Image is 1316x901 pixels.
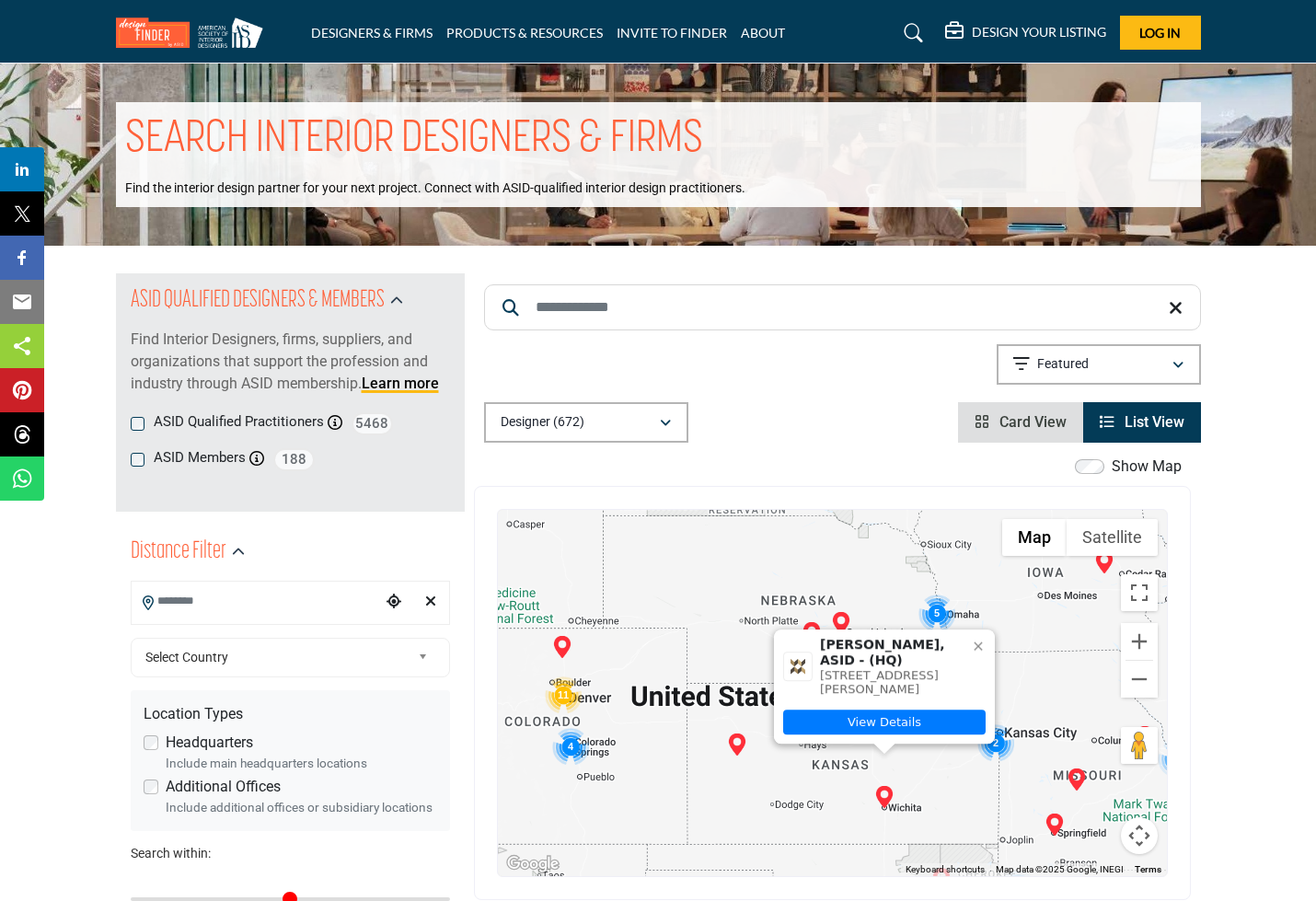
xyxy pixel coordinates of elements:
[352,412,393,435] span: 5468
[125,111,703,168] h1: SEARCH INTERIOR DESIGNERS & FIRMS
[801,622,823,644] div: Rebecca Hermance, ASID Allied (HQ)
[131,284,385,318] h2: ASID QUALIFIED DESIGNERS & MEMBERS
[1121,661,1158,698] button: Zoom out
[958,402,1083,443] li: Card View
[784,653,812,680] img: Wendy Mayes, ASID
[1121,817,1158,854] button: Map camera controls
[131,844,450,863] div: Search within:
[131,453,144,467] input: ASID Members checkbox
[1158,740,1195,777] div: Cluster of 4 locations (4 HQ, 0 Branches) Click to view companies
[997,344,1201,385] button: Featured
[617,25,727,40] a: INVITE TO FINDER
[273,448,315,471] span: 188
[551,636,573,658] div: Stephanie Clemons, ASID Fellow (HQ)
[166,754,437,772] div: Include main headquarters locations
[1037,355,1089,374] p: Featured
[1093,551,1115,573] div: Christy Hodnefield (HQ)
[999,413,1067,431] span: Card View
[906,863,985,876] button: Keyboard shortcuts
[1066,768,1088,791] div: Rebecca Peters (HQ)
[975,413,1067,431] a: View Card
[1044,814,1066,836] div: Joyce Buxton (HQ)
[996,864,1124,874] span: Map data ©2025 Google, INEGI
[545,676,582,713] div: Cluster of 11 locations (11 HQ, 0 Branches) Click to view companies
[131,536,226,569] h2: Distance Filter
[145,646,410,668] span: Select Country
[726,734,748,756] div: Karla Spencer, ASID Allied (HQ)
[1121,574,1158,611] button: Toggle fullscreen view
[132,583,380,619] input: Search Location
[830,612,852,634] div: Katharine Mayer (HQ)
[1134,726,1156,748] div: Laura Wortham, ASID (HQ)
[1067,519,1158,556] button: Show satellite imagery
[873,786,895,808] div: Wendy Mayes, ASID (HQ)
[918,595,955,631] div: Cluster of 5 locations (5 HQ, 0 Branches) Click to view companies
[502,852,563,876] a: Open this area in Google Maps (opens a new window)
[154,411,324,433] label: ASID Qualified Practitioners
[741,25,785,40] a: ABOUT
[166,798,437,816] div: Include additional offices or subsidiary locations
[116,17,272,48] img: Site Logo
[380,583,408,622] div: Choose your current location
[484,284,1201,330] input: Search Keyword
[1125,413,1184,431] span: List View
[1135,864,1161,874] a: Terms (opens in new tab)
[131,417,144,431] input: ASID Qualified Practitioners checkbox
[1121,727,1158,764] button: Drag Pegman onto the map to open Street View
[945,22,1106,44] div: DESIGN YOUR LISTING
[820,668,939,697] span: [STREET_ADDRESS][PERSON_NAME]
[1139,25,1181,40] span: Log In
[1083,402,1201,443] li: List View
[166,776,281,798] label: Additional Offices
[1120,16,1201,50] button: Log In
[1112,456,1182,478] label: Show Map
[783,710,986,734] a: View Details
[144,703,437,725] div: Location Types
[154,447,246,468] label: ASID Members
[820,637,964,668] span: [PERSON_NAME], ASID - (HQ)
[501,413,584,432] p: Designer (672)
[1002,519,1067,556] button: Show street map
[977,724,1014,761] div: Cluster of 2 locations (2 HQ, 0 Branches) Click to view companies
[131,329,450,395] p: Find Interior Designers, firms, suppliers, and organizations that support the profession and indu...
[446,25,603,40] a: PRODUCTS & RESOURCES
[484,402,688,443] button: Designer (672)
[552,728,589,765] div: Cluster of 4 locations (4 HQ, 0 Branches) Click to view companies
[1100,413,1184,431] a: View List
[886,18,935,48] a: Search
[972,24,1106,40] h5: DESIGN YOUR LISTING
[1121,623,1158,660] button: Zoom in
[311,25,433,40] a: DESIGNERS & FIRMS
[417,583,444,622] div: Clear search location
[166,732,253,754] label: Headquarters
[125,179,745,198] p: Find the interior design partner for your next project. Connect with ASID-qualified interior desi...
[362,375,439,392] a: Learn more
[502,852,563,876] img: Google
